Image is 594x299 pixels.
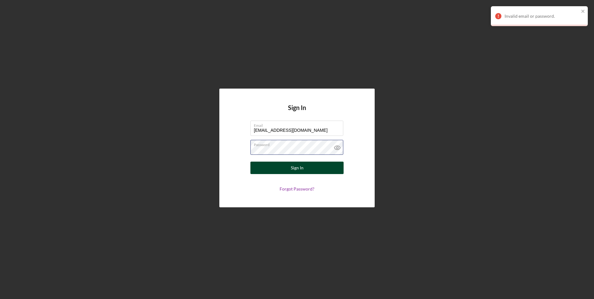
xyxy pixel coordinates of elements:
[254,140,343,147] label: Password
[254,121,343,128] label: Email
[505,14,579,19] div: Invalid email or password.
[250,162,344,174] button: Sign In
[291,162,304,174] div: Sign In
[280,186,314,191] a: Forgot Password?
[288,104,306,121] h4: Sign In
[581,9,585,15] button: close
